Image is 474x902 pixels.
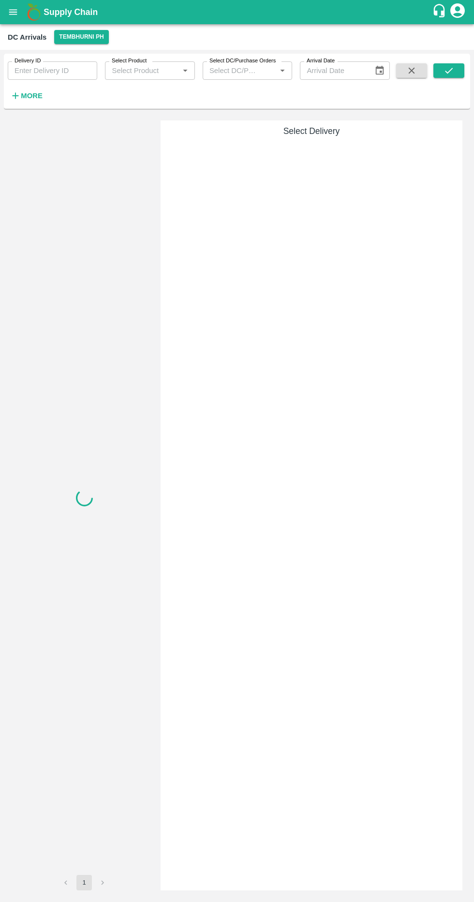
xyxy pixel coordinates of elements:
[21,92,43,100] strong: More
[112,57,147,65] label: Select Product
[76,875,92,890] button: page 1
[8,31,46,44] div: DC Arrivals
[179,64,192,77] button: Open
[307,57,335,65] label: Arrival Date
[8,88,45,104] button: More
[432,3,449,21] div: customer-support
[300,61,366,80] input: Arrival Date
[108,64,176,77] input: Select Product
[24,2,44,22] img: logo
[164,124,459,138] h6: Select Delivery
[2,1,24,23] button: open drawer
[209,57,276,65] label: Select DC/Purchase Orders
[370,61,389,80] button: Choose date
[276,64,289,77] button: Open
[449,2,466,22] div: account of current user
[206,64,261,77] input: Select DC/Purchase Orders
[15,57,41,65] label: Delivery ID
[8,61,97,80] input: Enter Delivery ID
[57,875,112,890] nav: pagination navigation
[54,30,108,44] button: Select DC
[44,5,432,19] a: Supply Chain
[44,7,98,17] b: Supply Chain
